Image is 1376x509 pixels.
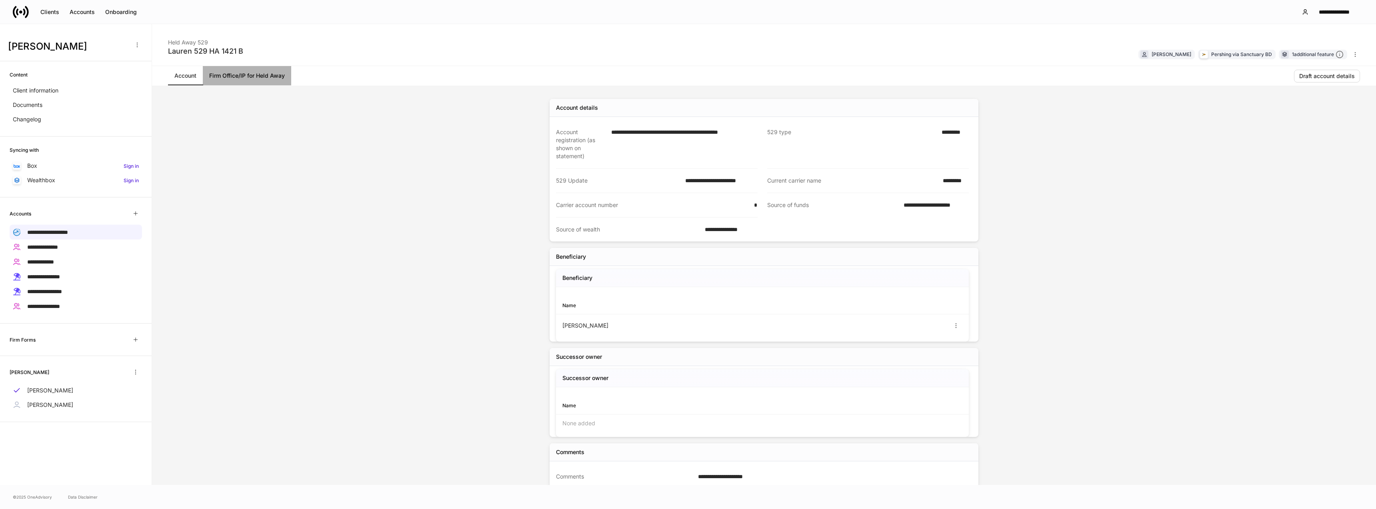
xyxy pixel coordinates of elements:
div: Source of wealth [556,225,700,233]
div: Pershing via Sanctuary BD [1211,50,1272,58]
h5: Beneficiary [562,274,592,282]
button: Draft account details [1294,70,1360,82]
button: Accounts [64,6,100,18]
div: Carrier account number [556,201,749,209]
h6: Sign in [124,177,139,184]
a: Firm Office/IP for Held Away [203,66,291,85]
div: Successor owner [556,353,602,361]
div: Accounts [70,8,95,16]
div: Comments [556,473,693,481]
div: Name [562,302,762,309]
h6: Content [10,71,28,78]
div: Draft account details [1299,72,1355,80]
p: Box [27,162,37,170]
div: Comments [556,448,584,456]
p: Client information [13,87,58,95]
p: [PERSON_NAME] [27,386,73,394]
img: oYqM9ojoZLfzCHUefNbBcWHcyDPbQKagtYciMC8pFl3iZXy3dU33Uwy+706y+0q2uJ1ghNQf2OIHrSh50tUd9HaB5oMc62p0G... [14,164,20,168]
div: Beneficiary [556,253,586,261]
a: Client information [10,83,142,98]
button: Clients [35,6,64,18]
p: [PERSON_NAME] [27,401,73,409]
a: [PERSON_NAME] [10,398,142,412]
p: Wealthbox [27,176,55,184]
h6: Accounts [10,210,31,217]
a: Account [168,66,203,85]
div: Onboarding [105,8,137,16]
div: Source of funds [767,201,899,209]
div: Name [562,402,762,409]
a: BoxSign in [10,159,142,173]
div: None added [556,414,969,432]
h6: [PERSON_NAME] [10,368,49,376]
div: 529 type [767,128,937,160]
h6: Sign in [124,162,139,170]
a: [PERSON_NAME] [10,383,142,398]
div: 1 additional feature [1292,50,1344,59]
div: Lauren 529 HA 1421 B [168,46,243,56]
a: Changelog [10,112,142,127]
p: Changelog [13,115,41,123]
h3: [PERSON_NAME] [8,40,128,53]
div: Account registration (as shown on statement) [556,128,606,160]
div: Current carrier name [767,177,938,185]
div: [PERSON_NAME] [562,322,762,330]
div: Clients [40,8,59,16]
div: Held Away 529 [168,34,243,46]
span: © 2025 OneAdvisory [13,494,52,500]
a: Documents [10,98,142,112]
h6: Firm Forms [10,336,36,344]
div: 529 Update [556,177,680,185]
div: [PERSON_NAME] [1152,50,1191,58]
a: Data Disclaimer [68,494,98,500]
h5: Successor owner [562,374,608,382]
button: Onboarding [100,6,142,18]
p: Documents [13,101,42,109]
a: WealthboxSign in [10,173,142,187]
div: Account details [556,104,598,112]
h6: Syncing with [10,146,39,154]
